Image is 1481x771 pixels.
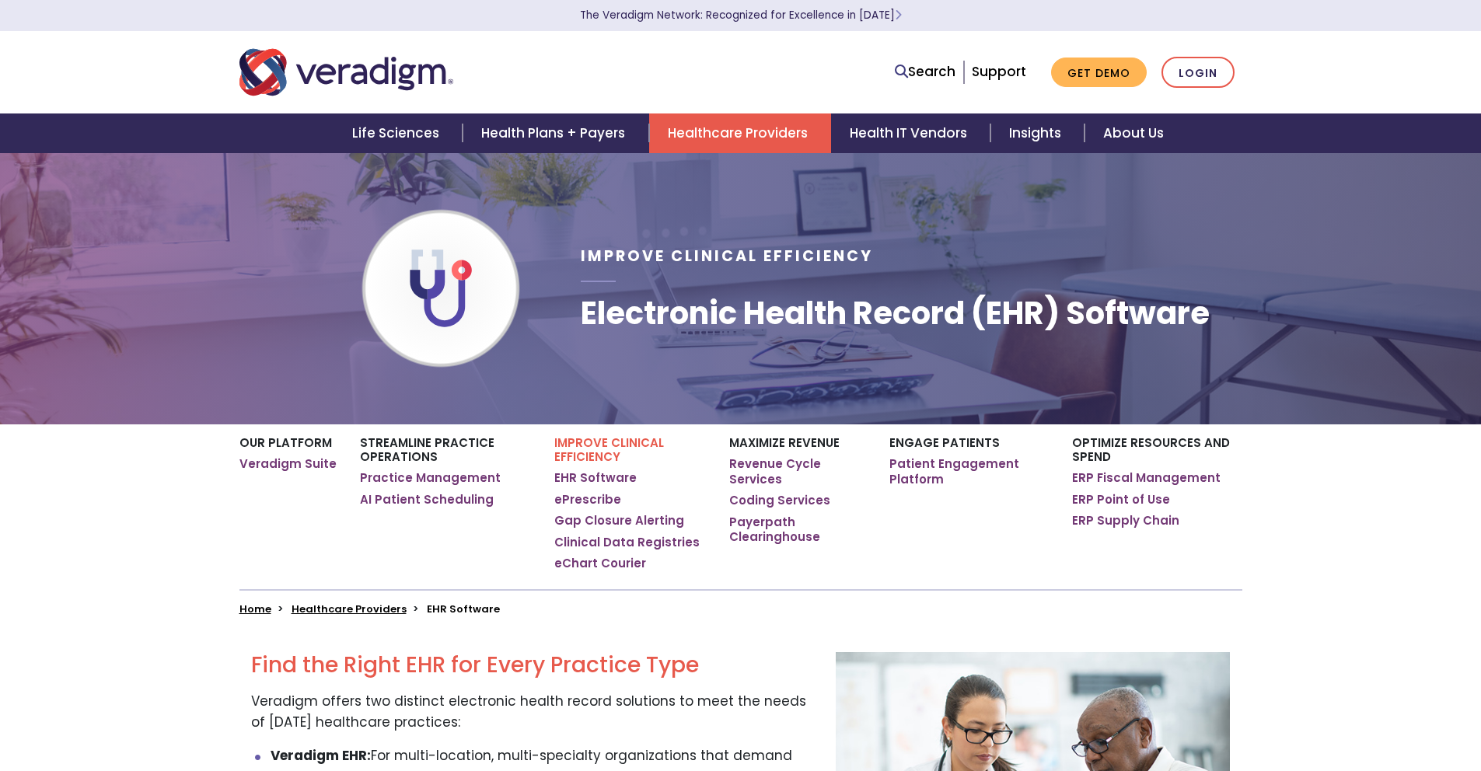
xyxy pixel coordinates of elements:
[463,113,648,153] a: Health Plans + Payers
[990,113,1085,153] a: Insights
[554,513,684,529] a: Gap Closure Alerting
[251,691,812,733] p: Veradigm offers two distinct electronic health record solutions to meet the needs of [DATE] healt...
[729,456,865,487] a: Revenue Cycle Services
[581,246,873,267] span: Improve Clinical Efficiency
[729,493,830,508] a: Coding Services
[1072,470,1221,486] a: ERP Fiscal Management
[251,652,812,679] h2: Find the Right EHR for Every Practice Type
[239,456,337,472] a: Veradigm Suite
[334,113,463,153] a: Life Sciences
[1072,513,1179,529] a: ERP Supply Chain
[239,47,453,98] img: Veradigm logo
[649,113,831,153] a: Healthcare Providers
[554,556,646,571] a: eChart Courier
[239,602,271,616] a: Home
[554,535,700,550] a: Clinical Data Registries
[554,470,637,486] a: EHR Software
[292,602,407,616] a: Healthcare Providers
[271,746,371,765] strong: Veradigm EHR:
[360,492,494,508] a: AI Patient Scheduling
[889,456,1049,487] a: Patient Engagement Platform
[1072,492,1170,508] a: ERP Point of Use
[1085,113,1182,153] a: About Us
[580,8,902,23] a: The Veradigm Network: Recognized for Excellence in [DATE]Learn More
[895,61,955,82] a: Search
[972,62,1026,81] a: Support
[831,113,990,153] a: Health IT Vendors
[360,470,501,486] a: Practice Management
[1051,58,1147,88] a: Get Demo
[729,515,865,545] a: Payerpath Clearinghouse
[1161,57,1235,89] a: Login
[895,8,902,23] span: Learn More
[581,295,1210,332] h1: Electronic Health Record (EHR) Software
[554,492,621,508] a: ePrescribe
